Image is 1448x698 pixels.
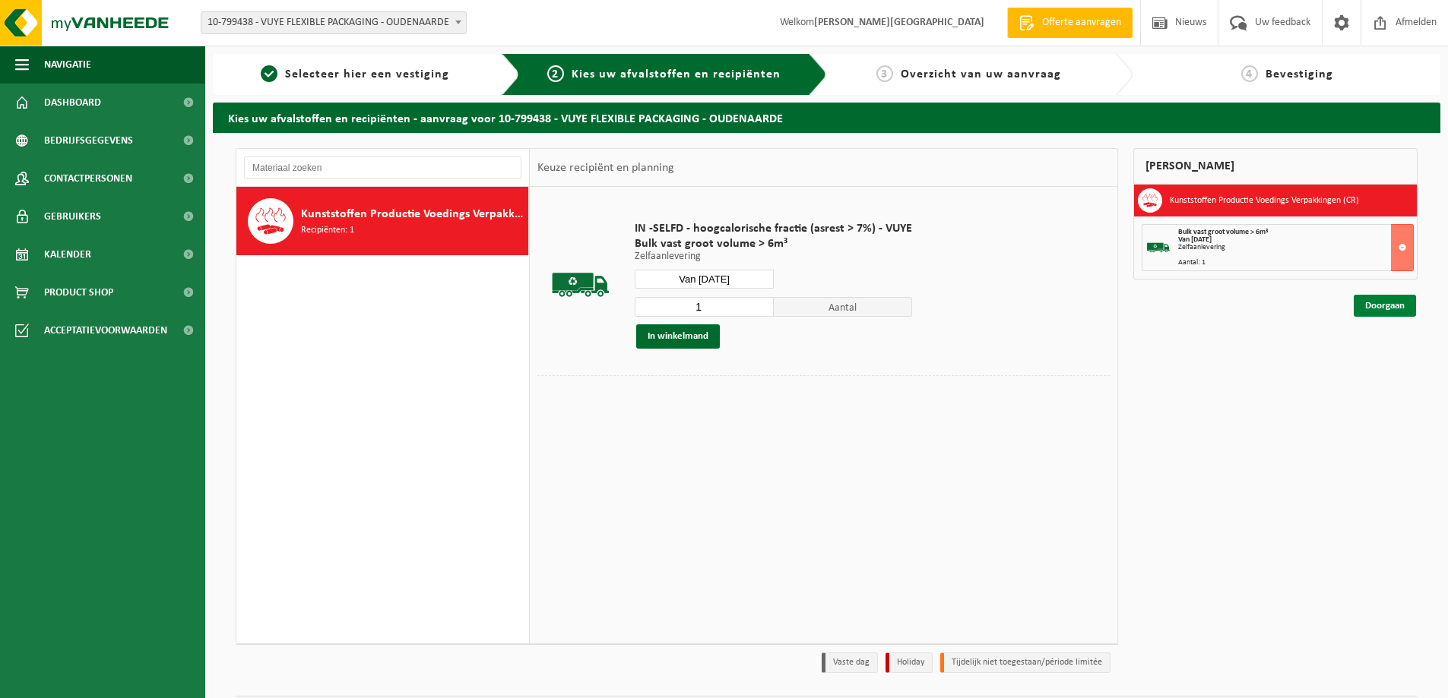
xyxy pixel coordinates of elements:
[44,46,91,84] span: Navigatie
[201,11,467,34] span: 10-799438 - VUYE FLEXIBLE PACKAGING - OUDENAARDE
[636,324,720,349] button: In winkelmand
[1266,68,1333,81] span: Bevestiging
[220,65,490,84] a: 1Selecteer hier een vestiging
[1170,188,1359,213] h3: Kunststoffen Productie Voedings Verpakkingen (CR)
[44,84,101,122] span: Dashboard
[1133,148,1418,185] div: [PERSON_NAME]
[547,65,564,82] span: 2
[876,65,893,82] span: 3
[774,297,913,317] span: Aantal
[635,270,774,289] input: Selecteer datum
[244,156,521,179] input: Materiaal zoeken
[635,251,912,262] p: Zelfaanlevering
[285,68,449,81] span: Selecteer hier een vestiging
[1178,244,1413,251] div: Zelfaanlevering
[940,652,1111,673] li: Tijdelijk niet toegestaan/période limitée
[44,273,113,311] span: Product Shop
[44,235,91,273] span: Kalender
[1241,65,1258,82] span: 4
[261,65,277,82] span: 1
[201,12,466,33] span: 10-799438 - VUYE FLEXIBLE PACKAGING - OUDENAARDE
[886,652,933,673] li: Holiday
[1354,295,1416,317] a: Doorgaan
[1178,259,1413,267] div: Aantal: 1
[901,68,1061,81] span: Overzicht van uw aanvraag
[1178,235,1212,244] strong: Van [DATE]
[301,205,524,223] span: Kunststoffen Productie Voedings Verpakkingen (CR)
[1038,15,1125,30] span: Offerte aanvragen
[572,68,781,81] span: Kies uw afvalstoffen en recipiënten
[1178,228,1268,236] span: Bulk vast groot volume > 6m³
[44,311,167,349] span: Acceptatievoorwaarden
[1007,8,1133,38] a: Offerte aanvragen
[814,17,984,28] strong: [PERSON_NAME][GEOGRAPHIC_DATA]
[44,159,132,197] span: Contactpersonen
[635,221,912,236] span: IN -SELFD - hoogcalorische fractie (asrest > 7%) - VUYE
[301,223,354,238] span: Recipiënten: 1
[530,149,682,187] div: Keuze recipiënt en planning
[236,187,529,255] button: Kunststoffen Productie Voedings Verpakkingen (CR) Recipiënten: 1
[213,103,1440,132] h2: Kies uw afvalstoffen en recipiënten - aanvraag voor 10-799438 - VUYE FLEXIBLE PACKAGING - OUDENAARDE
[635,236,912,251] span: Bulk vast groot volume > 6m³
[44,122,133,159] span: Bedrijfsgegevens
[822,652,878,673] li: Vaste dag
[44,197,101,235] span: Gebruikers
